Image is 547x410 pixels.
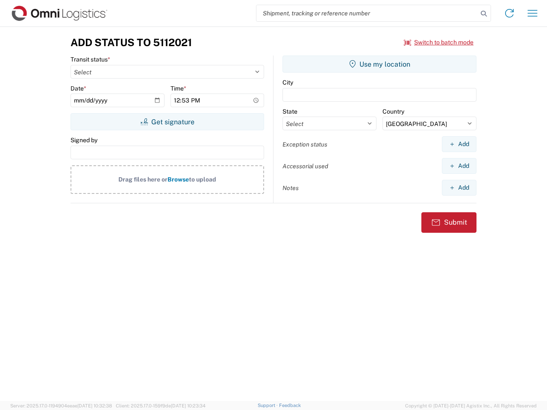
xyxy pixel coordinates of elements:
label: Signed by [71,136,97,144]
button: Add [442,180,476,196]
span: Browse [168,176,189,183]
button: Switch to batch mode [404,35,473,50]
a: Support [258,403,279,408]
label: City [282,79,293,86]
label: Country [382,108,404,115]
span: to upload [189,176,216,183]
label: Accessorial used [282,162,328,170]
span: Copyright © [DATE]-[DATE] Agistix Inc., All Rights Reserved [405,402,537,410]
span: [DATE] 10:32:38 [77,403,112,408]
button: Add [442,158,476,174]
input: Shipment, tracking or reference number [256,5,478,21]
button: Use my location [282,56,476,73]
span: Server: 2025.17.0-1194904eeae [10,403,112,408]
span: Client: 2025.17.0-159f9de [116,403,206,408]
button: Submit [421,212,476,233]
label: Transit status [71,56,110,63]
label: Date [71,85,86,92]
label: State [282,108,297,115]
span: [DATE] 10:23:34 [171,403,206,408]
button: Add [442,136,476,152]
label: Exception status [282,141,327,148]
a: Feedback [279,403,301,408]
h3: Add Status to 5112021 [71,36,192,49]
label: Notes [282,184,299,192]
label: Time [171,85,186,92]
button: Get signature [71,113,264,130]
span: Drag files here or [118,176,168,183]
